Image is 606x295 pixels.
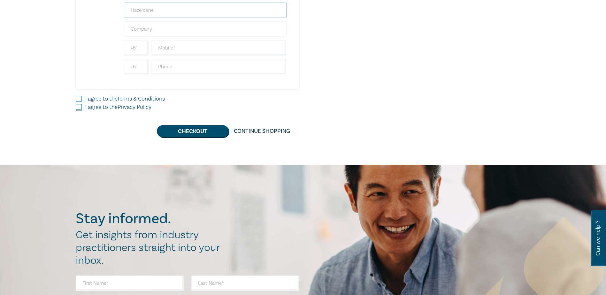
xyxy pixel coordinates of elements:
[124,3,287,18] input: Last Name*
[191,276,299,291] input: Last Name*
[229,125,295,137] a: Continue Shopping
[85,103,151,111] label: I agree to the
[85,95,165,103] label: I agree to the
[117,95,165,102] a: Terms & Conditions
[151,59,287,74] input: Phone
[76,229,226,267] h2: Get insights from industry practitioners straight into your inbox.
[595,214,601,262] span: Can we help ?
[151,40,287,56] input: Mobile*
[124,40,149,56] input: +61
[124,59,149,74] input: +61
[118,103,151,111] a: Privacy Policy
[157,125,229,137] button: Checkout
[76,210,226,227] h2: Stay informed.
[76,276,184,291] input: First Name*
[124,21,287,37] input: Company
